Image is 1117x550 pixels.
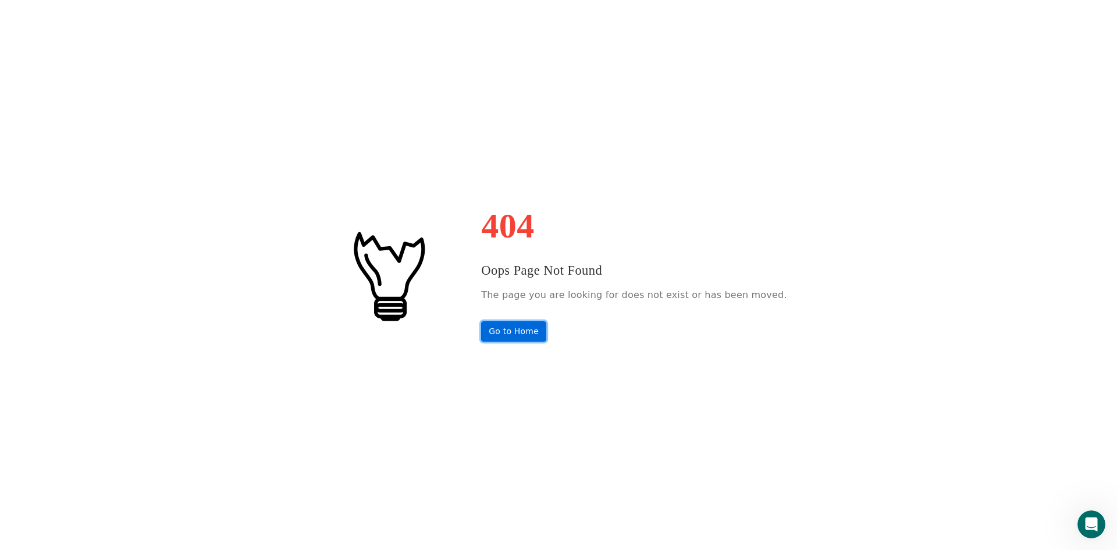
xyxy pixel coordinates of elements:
[481,208,787,243] h1: 404
[481,321,546,342] a: Go to Home
[330,217,446,333] img: #
[481,286,787,304] p: The page you are looking for does not exist or has been moved.
[481,261,787,281] h3: Oops Page Not Found
[1077,510,1105,538] iframe: Intercom live chat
